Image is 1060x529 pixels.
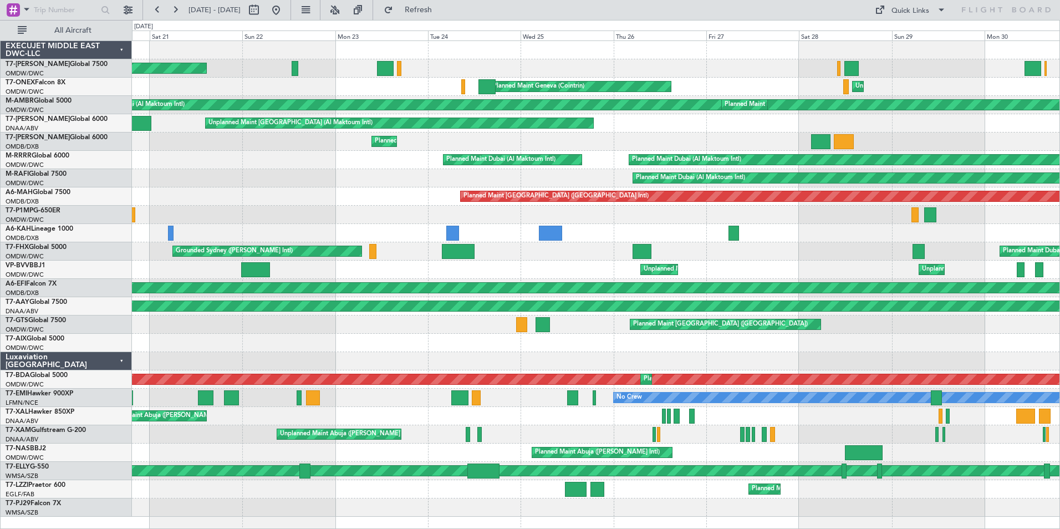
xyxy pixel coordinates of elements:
a: OMDB/DXB [6,289,39,297]
span: T7-[PERSON_NAME] [6,116,70,123]
a: OMDB/DXB [6,197,39,206]
a: OMDW/DWC [6,380,44,389]
a: T7-P1MPG-650ER [6,207,60,214]
div: Sat 28 [799,30,891,40]
div: Wed 25 [521,30,613,40]
a: DNAA/ABV [6,435,38,444]
a: T7-[PERSON_NAME]Global 7500 [6,61,108,68]
a: OMDW/DWC [6,216,44,224]
a: A6-MAHGlobal 7500 [6,189,70,196]
span: T7-EMI [6,390,27,397]
span: Refresh [395,6,442,14]
span: M-AMBR [6,98,34,104]
div: Planned Maint [GEOGRAPHIC_DATA] ([GEOGRAPHIC_DATA] Intl) [375,133,560,150]
div: Planned Maint [GEOGRAPHIC_DATA] ([GEOGRAPHIC_DATA] Intl) [463,188,649,205]
div: No Crew [616,389,642,406]
a: DNAA/ABV [6,124,38,133]
a: T7-EMIHawker 900XP [6,390,73,397]
a: OMDW/DWC [6,179,44,187]
div: Sun 22 [242,30,335,40]
div: Unplanned Maint [GEOGRAPHIC_DATA] (Al Maktoum Intl) [208,115,373,131]
div: Sun 29 [892,30,985,40]
a: WMSA/SZB [6,472,38,480]
span: T7-ELLY [6,464,30,470]
a: OMDW/DWC [6,325,44,334]
a: OMDW/DWC [6,88,44,96]
span: A6-MAH [6,189,33,196]
a: A6-KAHLineage 1000 [6,226,73,232]
div: Unplanned Maint Abuja ([PERSON_NAME] Intl) [280,426,412,442]
button: All Aircraft [12,22,120,39]
div: Planned Maint Dubai (Al Maktoum Intl) [632,151,741,168]
a: T7-BDAGlobal 5000 [6,372,68,379]
div: Unplanned Maint Nice ([GEOGRAPHIC_DATA]) [644,261,775,278]
a: M-AMBRGlobal 5000 [6,98,72,104]
a: M-RRRRGlobal 6000 [6,152,69,159]
span: A6-EFI [6,281,26,287]
div: Sat 21 [150,30,242,40]
a: OMDB/DXB [6,143,39,151]
a: T7-AIXGlobal 5000 [6,335,64,342]
span: All Aircraft [29,27,117,34]
a: T7-GTSGlobal 7500 [6,317,66,324]
a: OMDW/DWC [6,271,44,279]
div: Planned Maint Dubai (Al Maktoum Intl) [644,371,753,388]
span: T7-XAL [6,409,28,415]
a: T7-[PERSON_NAME]Global 6000 [6,116,108,123]
a: EGLF/FAB [6,490,34,499]
div: Fri 27 [706,30,799,40]
div: Planned Maint Dubai (Al Maktoum Intl) [725,96,834,113]
div: Tue 24 [428,30,521,40]
span: T7-[PERSON_NAME] [6,134,70,141]
div: Planned Maint [GEOGRAPHIC_DATA] ([GEOGRAPHIC_DATA]) [633,316,808,333]
span: T7-GTS [6,317,28,324]
a: T7-XALHawker 850XP [6,409,74,415]
span: M-RRRR [6,152,32,159]
span: T7-[PERSON_NAME] [6,61,70,68]
input: Trip Number [34,2,98,18]
span: T7-AIX [6,335,27,342]
div: Planned Maint Dubai (Al Maktoum Intl) [636,170,745,186]
span: A6-KAH [6,226,31,232]
span: M-RAFI [6,171,29,177]
div: Planned Maint [GEOGRAPHIC_DATA] ([GEOGRAPHIC_DATA]) [752,481,926,497]
a: VP-BVVBBJ1 [6,262,45,269]
a: T7-XAMGulfstream G-200 [6,427,86,434]
a: T7-FHXGlobal 5000 [6,244,67,251]
a: T7-LZZIPraetor 600 [6,482,65,489]
span: T7-BDA [6,372,30,379]
button: Refresh [379,1,445,19]
span: T7-FHX [6,244,29,251]
div: Planned Maint Geneva (Cointrin) [493,78,584,95]
a: OMDW/DWC [6,454,44,462]
div: [DATE] [134,22,153,32]
a: OMDW/DWC [6,106,44,114]
a: T7-[PERSON_NAME]Global 6000 [6,134,108,141]
div: Thu 26 [614,30,706,40]
a: OMDW/DWC [6,69,44,78]
div: Unplanned Maint [GEOGRAPHIC_DATA] ([GEOGRAPHIC_DATA]) [855,78,1038,95]
a: T7-ELLYG-550 [6,464,49,470]
span: T7-LZZI [6,482,28,489]
a: LFMN/NCE [6,399,38,407]
button: Quick Links [869,1,951,19]
a: DNAA/ABV [6,417,38,425]
a: DNAA/ABV [6,307,38,316]
a: M-RAFIGlobal 7500 [6,171,67,177]
a: OMDB/DXB [6,234,39,242]
span: T7-NAS [6,445,30,452]
a: OMDW/DWC [6,252,44,261]
a: OMDW/DWC [6,344,44,352]
div: Mon 23 [335,30,428,40]
a: T7-PJ29Falcon 7X [6,500,61,507]
span: VP-BVV [6,262,29,269]
a: WMSA/SZB [6,508,38,517]
div: Quick Links [891,6,929,17]
a: T7-NASBBJ2 [6,445,46,452]
span: T7-PJ29 [6,500,30,507]
span: [DATE] - [DATE] [188,5,241,15]
a: A6-EFIFalcon 7X [6,281,57,287]
div: Planned Maint Abuja ([PERSON_NAME] Intl) [102,408,227,424]
span: T7-XAM [6,427,31,434]
a: OMDW/DWC [6,161,44,169]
